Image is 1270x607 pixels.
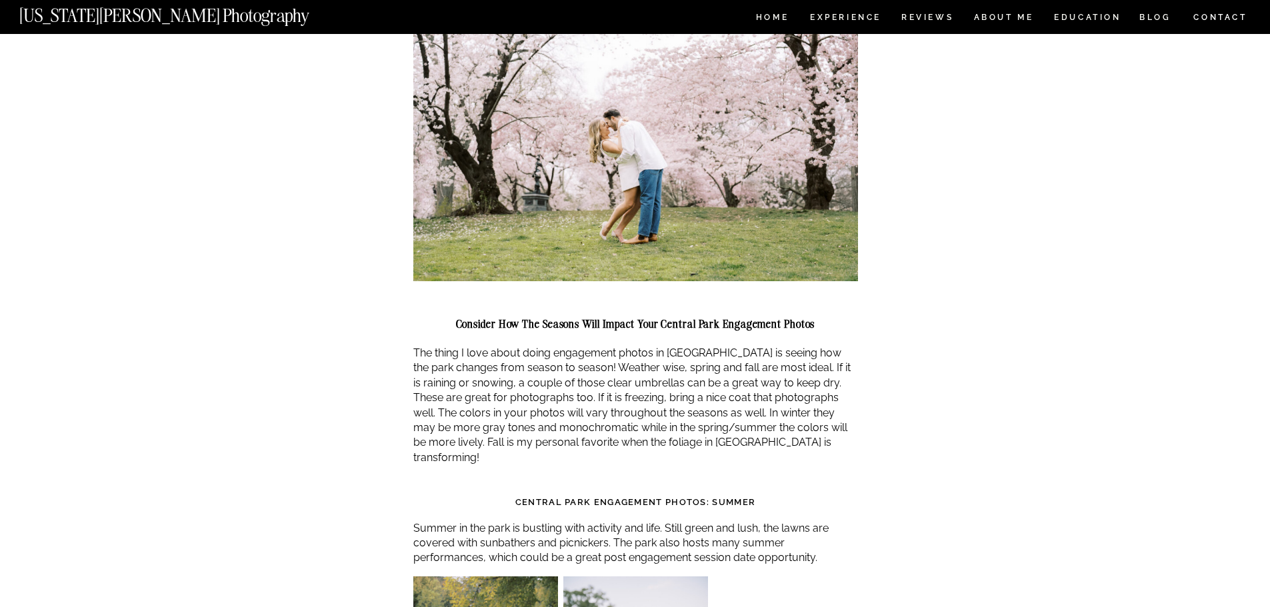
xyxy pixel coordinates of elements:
[515,497,755,507] strong: Central Park Engagement Photos: Summer
[19,7,354,18] a: [US_STATE][PERSON_NAME] Photography
[753,13,791,25] a: HOME
[973,13,1034,25] a: ABOUT ME
[413,521,858,566] p: Summer in the park is bustling with activity and life. Still green and lush, the lawns are covere...
[456,317,815,330] strong: Consider How the Seasons Will Impact Your Central Park Engagement Photos
[1053,13,1123,25] a: EDUCATION
[413,346,858,465] p: The thing I love about doing engagement photos in [GEOGRAPHIC_DATA] is seeing how the park change...
[810,13,880,25] a: Experience
[1193,10,1248,25] a: CONTACT
[1139,13,1171,25] a: BLOG
[901,13,951,25] a: REVIEWS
